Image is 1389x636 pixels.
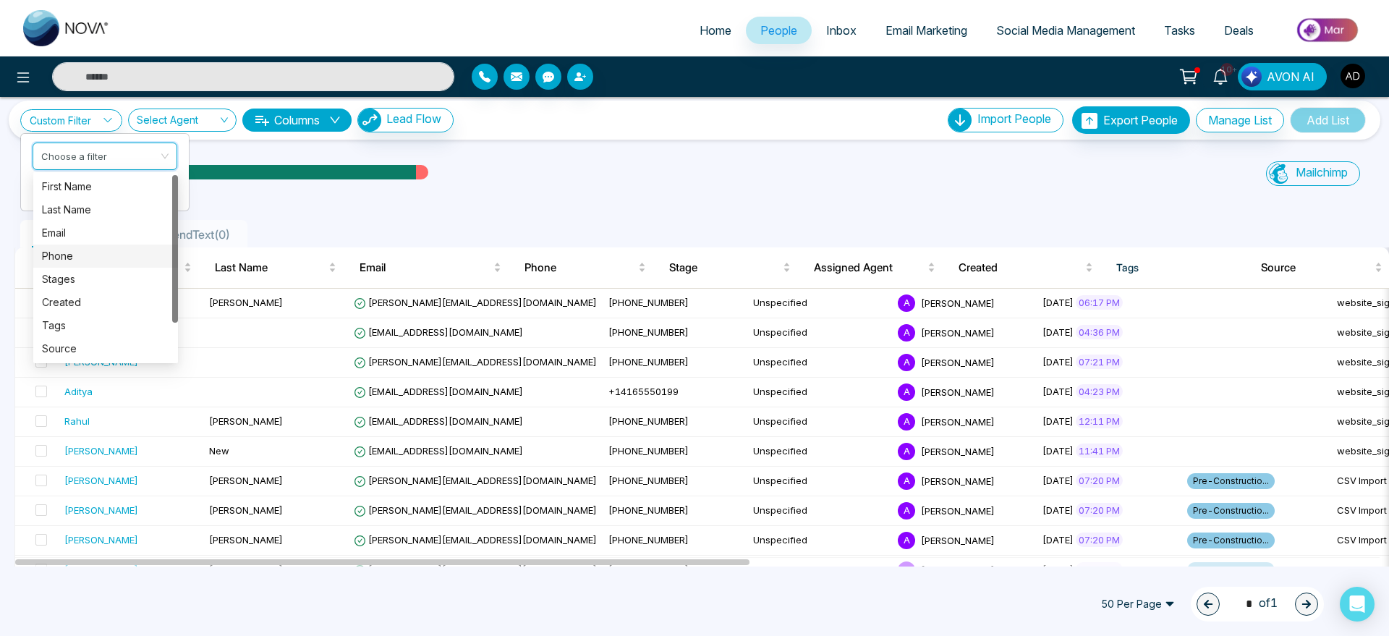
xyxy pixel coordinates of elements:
div: Stages [42,271,169,287]
div: Email [33,221,178,245]
span: Export People [1103,113,1178,127]
span: Lead Flow [386,111,441,126]
span: [PERSON_NAME][EMAIL_ADDRESS][DOMAIN_NAME] [354,475,597,486]
button: Manage List [1196,108,1284,132]
span: [EMAIL_ADDRESS][DOMAIN_NAME] [354,386,523,397]
span: 07:20 PM [1076,473,1123,488]
span: Home [700,23,731,38]
span: A [898,413,915,431]
a: Deals [1210,17,1268,44]
div: [PERSON_NAME] [64,444,138,458]
img: Lead Flow [1241,67,1262,87]
span: 07:21 PM [1076,355,1123,369]
img: Market-place.gif [1275,14,1380,46]
div: Open Intercom Messenger [1340,587,1375,622]
span: [EMAIL_ADDRESS][DOMAIN_NAME] [354,445,523,457]
a: Lead FlowLead Flow [352,108,454,132]
div: Last Name [42,202,169,218]
span: [PERSON_NAME] [209,297,283,308]
span: AVON AI [1267,68,1314,85]
span: [EMAIL_ADDRESS][DOMAIN_NAME] [354,415,523,427]
span: Created [959,259,1082,276]
td: Unspecified [747,318,892,348]
img: Nova CRM Logo [23,10,110,46]
span: Phone [524,259,635,276]
div: Aditya [64,384,93,399]
span: Pre-Constructio... [1187,533,1275,548]
span: [PERSON_NAME] [921,297,995,308]
div: Phone [42,248,169,264]
li: Choose a filter [21,140,189,173]
a: Inbox [812,17,871,44]
span: [DATE] [1042,297,1074,308]
span: Import People [977,111,1051,126]
span: [PHONE_NUMBER] [608,356,689,368]
button: AVON AI [1238,63,1327,90]
span: [DATE] [1042,445,1074,457]
th: Tags [1105,247,1250,288]
span: [PERSON_NAME] [209,415,283,427]
span: [PERSON_NAME][EMAIL_ADDRESS][DOMAIN_NAME] [354,356,597,368]
span: [PHONE_NUMBER] [608,534,689,546]
span: A [898,324,915,342]
div: [PERSON_NAME] [64,503,138,517]
span: of 1 [1237,594,1278,614]
span: +14165550199 [608,386,679,397]
td: Unspecified [747,289,892,318]
span: [PHONE_NUMBER] [608,475,689,486]
span: [PERSON_NAME] [921,475,995,486]
span: 06:17 PM [1076,295,1123,310]
div: First Name [33,175,178,198]
span: [PERSON_NAME][EMAIL_ADDRESS][DOMAIN_NAME] [354,534,597,546]
span: A [898,354,915,371]
td: Unspecified [747,407,892,437]
span: [DATE] [1042,326,1074,338]
th: Stage [658,247,802,288]
span: Email Marketing [885,23,967,38]
th: Created [947,247,1104,288]
span: A [898,502,915,520]
span: SendText ( 0 ) [160,227,236,242]
div: [PERSON_NAME] [64,473,138,488]
span: 50 Per Page [1091,593,1185,616]
a: Custom Filter [20,109,122,132]
span: [PERSON_NAME] [921,534,995,546]
div: Source [42,341,169,357]
td: Unspecified [747,556,892,585]
span: A [898,532,915,549]
span: [PERSON_NAME] [921,326,995,338]
span: A [898,472,915,490]
a: Tasks [1150,17,1210,44]
button: Lead Flow [357,108,454,132]
button: Columnsdown [242,109,352,132]
div: Phone [33,245,178,268]
span: [PERSON_NAME] [209,534,283,546]
button: Export People [1072,106,1190,134]
span: Tasks [1164,23,1195,38]
span: [EMAIL_ADDRESS][DOMAIN_NAME] [354,326,523,338]
div: Tags [42,318,169,334]
span: [PHONE_NUMBER] [608,415,689,427]
span: Stage [669,259,780,276]
span: [PERSON_NAME] [921,445,995,457]
td: Unspecified [747,348,892,378]
span: [PERSON_NAME] [921,356,995,368]
td: Unspecified [747,437,892,467]
span: [PERSON_NAME] [921,386,995,397]
span: [DATE] [1042,504,1074,516]
td: Unspecified [747,467,892,496]
span: [DATE] [1042,534,1074,546]
span: Source [1261,259,1372,276]
img: User Avatar [1341,64,1365,88]
div: Tags [33,314,178,337]
div: Created [42,294,169,310]
span: Social Media Management [996,23,1135,38]
span: A [898,294,915,312]
span: down [329,114,341,126]
th: Email [348,247,513,288]
span: [PERSON_NAME] [921,415,995,427]
span: People [760,23,797,38]
div: Rahul [64,414,90,428]
span: [DATE] [1042,356,1074,368]
span: Email [360,259,490,276]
